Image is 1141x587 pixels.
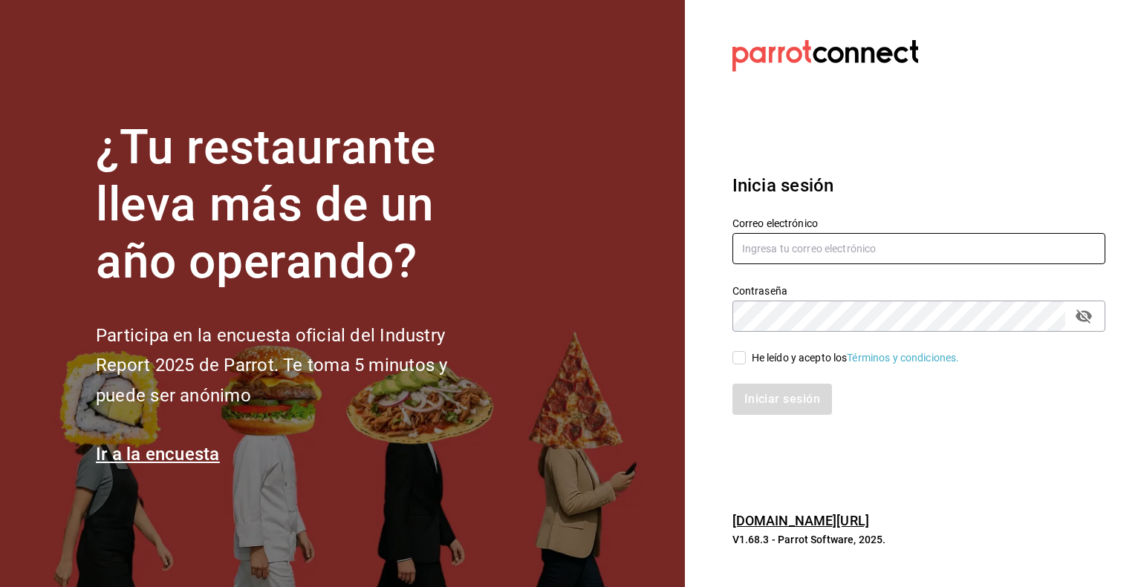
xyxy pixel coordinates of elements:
h2: Participa en la encuesta oficial del Industry Report 2025 de Parrot. Te toma 5 minutos y puede se... [96,321,497,411]
a: [DOMAIN_NAME][URL] [732,513,869,528]
label: Correo electrónico [732,218,1105,229]
h3: Inicia sesión [732,172,1105,199]
label: Contraseña [732,286,1105,296]
p: V1.68.3 - Parrot Software, 2025. [732,532,1105,547]
div: He leído y acepto los [752,350,960,366]
a: Ir a la encuesta [96,444,220,465]
button: passwordField [1071,304,1096,329]
a: Términos y condiciones. [847,352,959,364]
input: Ingresa tu correo electrónico [732,233,1105,264]
h1: ¿Tu restaurante lleva más de un año operando? [96,119,497,290]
